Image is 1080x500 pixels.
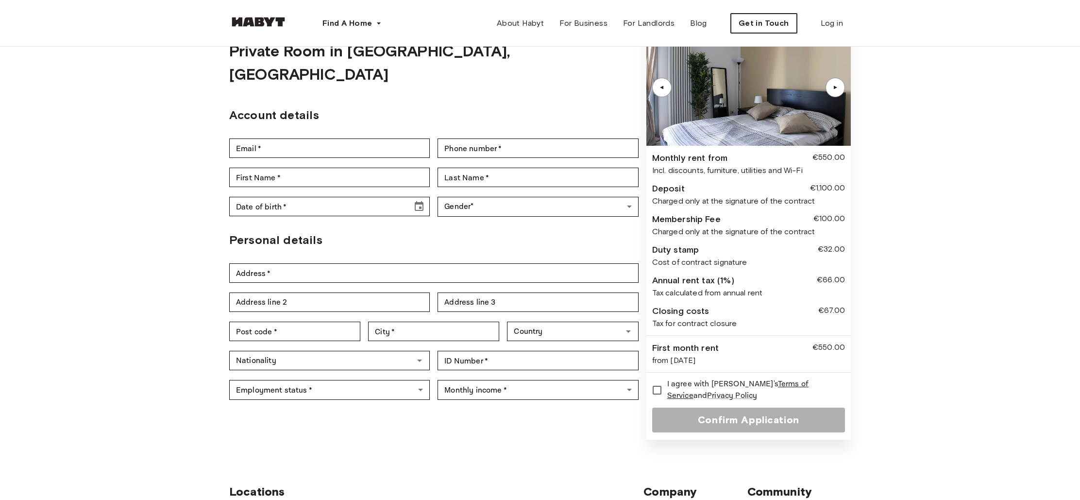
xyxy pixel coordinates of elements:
[739,17,789,29] span: Get in Touch
[652,305,709,318] div: Closing costs
[229,484,643,499] span: Locations
[315,14,389,33] button: Find A Home
[409,197,429,216] button: Choose date
[652,195,845,207] div: Charged only at the signature of the contract
[810,182,845,195] div: €1,100.00
[813,14,851,33] a: Log in
[730,13,797,34] button: Get in Touch
[707,391,757,401] a: Privacy Policy
[812,342,845,355] div: €550.00
[821,17,843,29] span: Log in
[229,231,639,249] h2: Personal details
[690,17,707,29] span: Blog
[817,274,845,287] div: €66.00
[652,226,845,238] div: Charged only at the signature of the contract
[652,318,845,329] div: Tax for contract closure
[646,29,851,146] img: Image of the room
[559,17,607,29] span: For Business
[657,85,667,90] div: ▲
[818,243,845,257] div: €32.00
[818,305,845,318] div: €67.00
[682,14,715,33] a: Blog
[489,14,552,33] a: About Habyt
[652,342,719,355] div: First month rent
[652,257,845,268] div: Cost of contract signature
[652,213,721,226] div: Membership Fee
[652,355,845,366] div: from [DATE]
[229,39,639,86] h1: Private Room in [GEOGRAPHIC_DATA], [GEOGRAPHIC_DATA]
[497,17,544,29] span: About Habyt
[322,17,372,29] span: Find A Home
[413,354,426,367] button: Open
[615,14,682,33] a: For Landlords
[643,484,747,499] span: Company
[652,182,685,195] div: Deposit
[623,17,675,29] span: For Landlords
[667,379,837,402] span: I agree with [PERSON_NAME]'s and
[652,243,699,257] div: Duty stamp
[747,484,851,499] span: Community
[652,152,728,165] div: Monthly rent from
[622,325,635,338] button: Open
[813,213,845,226] div: €100.00
[812,152,845,165] div: €550.00
[652,274,734,287] div: Annual rent tax (1%)
[229,106,639,124] h2: Account details
[229,17,287,27] img: Habyt
[652,287,845,299] div: Tax calculated from annual rent
[552,14,615,33] a: For Business
[652,165,845,176] div: Incl. discounts, furniture, utilities and Wi-Fi
[830,85,840,90] div: ▲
